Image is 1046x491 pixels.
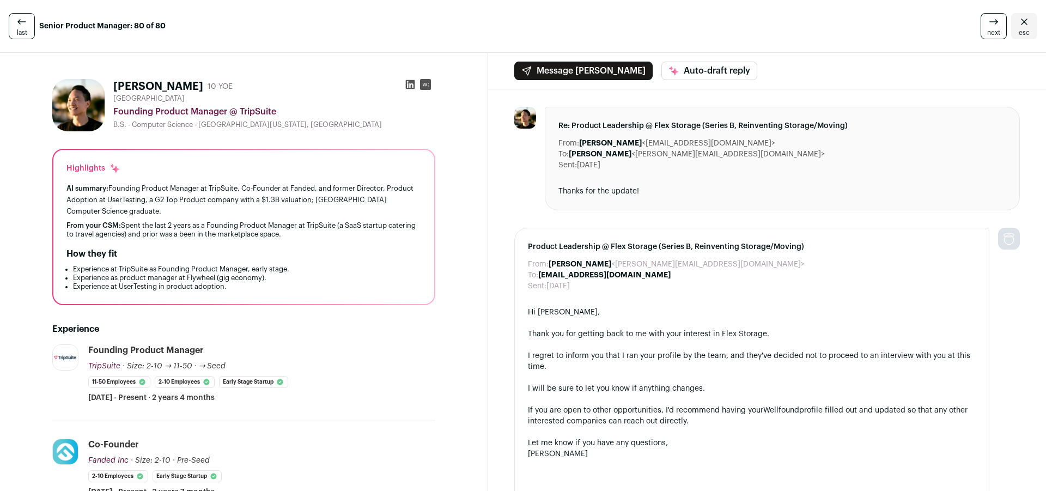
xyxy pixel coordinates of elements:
[155,376,215,388] li: 2-10 employees
[53,439,78,464] img: 546a0049ba18bf89289d53d8564a0339814bc6b15f8ee1f568519d21952256e7.png
[528,383,976,394] div: I will be sure to let you know if anything changes.
[579,140,642,147] b: [PERSON_NAME]
[528,350,976,372] div: I regret to inform you that I ran your profile by the team, and they've decided not to proceed to...
[66,222,121,229] span: From your CSM:
[123,362,192,370] span: · Size: 2-10 → 11-50
[219,376,288,388] li: Early Stage Startup
[528,405,976,427] div: If you are open to other opportunities, I'd recommend having your profile filled out and updated ...
[528,241,976,252] span: Product Leadership @ Flex Storage (Series B, Reinventing Storage/Moving)
[73,282,421,291] li: Experience at UserTesting in product adoption.
[66,183,421,217] div: Founding Product Manager at TripSuite, Co-Founder at Fanded, and former Director, Product Adoptio...
[558,186,1006,197] div: Thanks for the update!
[1019,28,1030,37] span: esc
[88,362,120,370] span: TripSuite
[514,107,536,129] img: 01c050f0471732538a16b0338eac882ad5d996d7081b6a96857f1197b4b77f07
[549,260,611,268] b: [PERSON_NAME]
[558,138,579,149] dt: From:
[661,62,757,80] button: Auto-draft reply
[1011,13,1037,39] a: Close
[88,439,139,451] div: Co-Founder
[528,259,549,270] dt: From:
[569,149,825,160] dd: <[PERSON_NAME][EMAIL_ADDRESS][DOMAIN_NAME]>
[113,105,435,118] div: Founding Product Manager @ TripSuite
[558,149,569,160] dt: To:
[66,163,120,174] div: Highlights
[528,438,976,448] div: Let me know if you have any questions,
[53,345,78,370] img: dd4afedda8901749f0cc66d168554fe3b307a1c29286f4e51a7d41d8077907bf.jpg
[208,81,233,92] div: 10 YOE
[558,120,1006,131] span: Re: Product Leadership @ Flex Storage (Series B, Reinventing Storage/Moving)
[577,160,600,171] dd: [DATE]
[66,221,421,239] div: Spent the last 2 years as a Founding Product Manager at TripSuite (a SaaS startup catering to tra...
[528,329,976,340] div: Thank you for getting back to me with your interest in Flex Storage.
[528,307,976,318] div: Hi [PERSON_NAME],
[73,265,421,274] li: Experience at TripSuite as Founding Product Manager, early stage.
[17,28,27,37] span: last
[514,62,653,80] button: Message [PERSON_NAME]
[528,281,546,292] dt: Sent:
[73,274,421,282] li: Experience as product manager at Flywheel (gig economy).
[194,361,197,372] span: ·
[528,448,976,459] div: [PERSON_NAME]
[9,13,35,39] a: last
[39,21,166,32] strong: Senior Product Manager: 80 of 80
[579,138,775,149] dd: <[EMAIL_ADDRESS][DOMAIN_NAME]>
[538,271,671,279] b: [EMAIL_ADDRESS][DOMAIN_NAME]
[88,376,150,388] li: 11-50 employees
[88,344,204,356] div: Founding Product Manager
[88,392,215,403] span: [DATE] - Present · 2 years 4 months
[549,259,805,270] dd: <[PERSON_NAME][EMAIL_ADDRESS][DOMAIN_NAME]>
[177,457,210,464] span: Pre-Seed
[173,455,175,466] span: ·
[153,470,222,482] li: Early Stage Startup
[66,185,108,192] span: AI summary:
[66,247,117,260] h2: How they fit
[113,79,203,94] h1: [PERSON_NAME]
[546,281,570,292] dd: [DATE]
[88,457,129,464] span: Fanded Inc
[113,120,435,129] div: B.S. - Computer Science - [GEOGRAPHIC_DATA][US_STATE], [GEOGRAPHIC_DATA]
[528,270,538,281] dt: To:
[981,13,1007,39] a: next
[569,150,631,158] b: [PERSON_NAME]
[113,94,185,103] span: [GEOGRAPHIC_DATA]
[131,457,171,464] span: · Size: 2-10
[88,470,148,482] li: 2-10 employees
[52,79,105,131] img: 01c050f0471732538a16b0338eac882ad5d996d7081b6a96857f1197b4b77f07
[998,228,1020,250] img: nopic.png
[558,160,577,171] dt: Sent:
[52,323,435,336] h2: Experience
[199,362,226,370] span: → Seed
[763,407,799,414] a: Wellfound
[987,28,1000,37] span: next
